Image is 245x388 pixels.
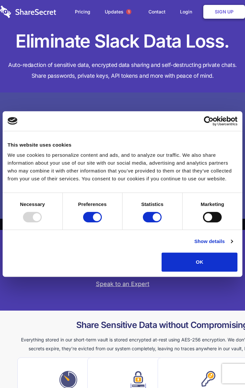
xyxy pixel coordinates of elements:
[203,5,245,19] a: Sign Up
[180,116,237,126] a: Usercentrics Cookiebot - opens in a new window
[8,141,237,149] div: This website uses cookies
[141,201,164,207] strong: Statistics
[20,201,45,207] strong: Necessary
[162,253,237,272] button: OK
[201,201,224,207] strong: Marketing
[68,2,97,22] a: Pricing
[142,2,172,22] a: Contact
[8,117,17,124] img: logo
[173,2,202,22] a: Login
[194,237,233,245] a: Show details
[8,151,237,183] div: We use cookies to personalize content and ads, and to analyze our traffic. We also share informat...
[126,9,131,14] span: 1
[78,201,107,207] strong: Preferences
